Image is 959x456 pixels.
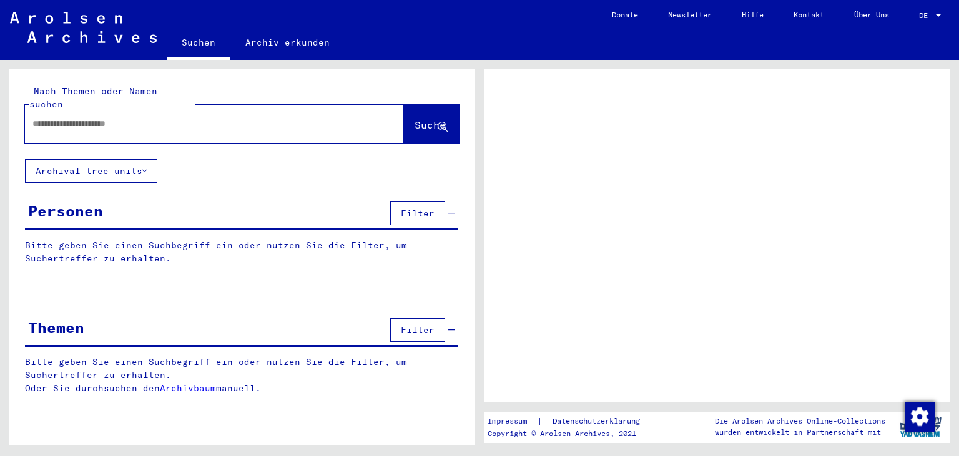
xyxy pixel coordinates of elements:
[715,415,885,427] p: Die Arolsen Archives Online-Collections
[390,318,445,342] button: Filter
[415,119,446,131] span: Suche
[230,27,345,57] a: Archiv erkunden
[488,415,655,428] div: |
[401,324,435,336] span: Filter
[390,201,445,225] button: Filter
[919,11,933,20] span: DE
[28,200,103,222] div: Personen
[28,316,84,339] div: Themen
[25,159,157,183] button: Archival tree units
[160,382,216,394] a: Archivbaum
[488,428,655,439] p: Copyright © Arolsen Archives, 2021
[715,427,885,438] p: wurden entwickelt in Partnerschaft mit
[488,415,537,428] a: Impressum
[404,105,459,143] button: Suche
[167,27,230,60] a: Suchen
[29,85,157,110] mat-label: Nach Themen oder Namen suchen
[401,208,435,219] span: Filter
[905,402,935,432] img: Zustimmung ändern
[897,411,944,442] img: yv_logo.png
[25,356,459,395] p: Bitte geben Sie einen Suchbegriff ein oder nutzen Sie die Filter, um Suchertreffer zu erhalten. O...
[543,415,655,428] a: Datenschutzerklärung
[904,401,934,431] div: Zustimmung ändern
[25,239,458,265] p: Bitte geben Sie einen Suchbegriff ein oder nutzen Sie die Filter, um Suchertreffer zu erhalten.
[10,12,157,43] img: Arolsen_neg.svg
